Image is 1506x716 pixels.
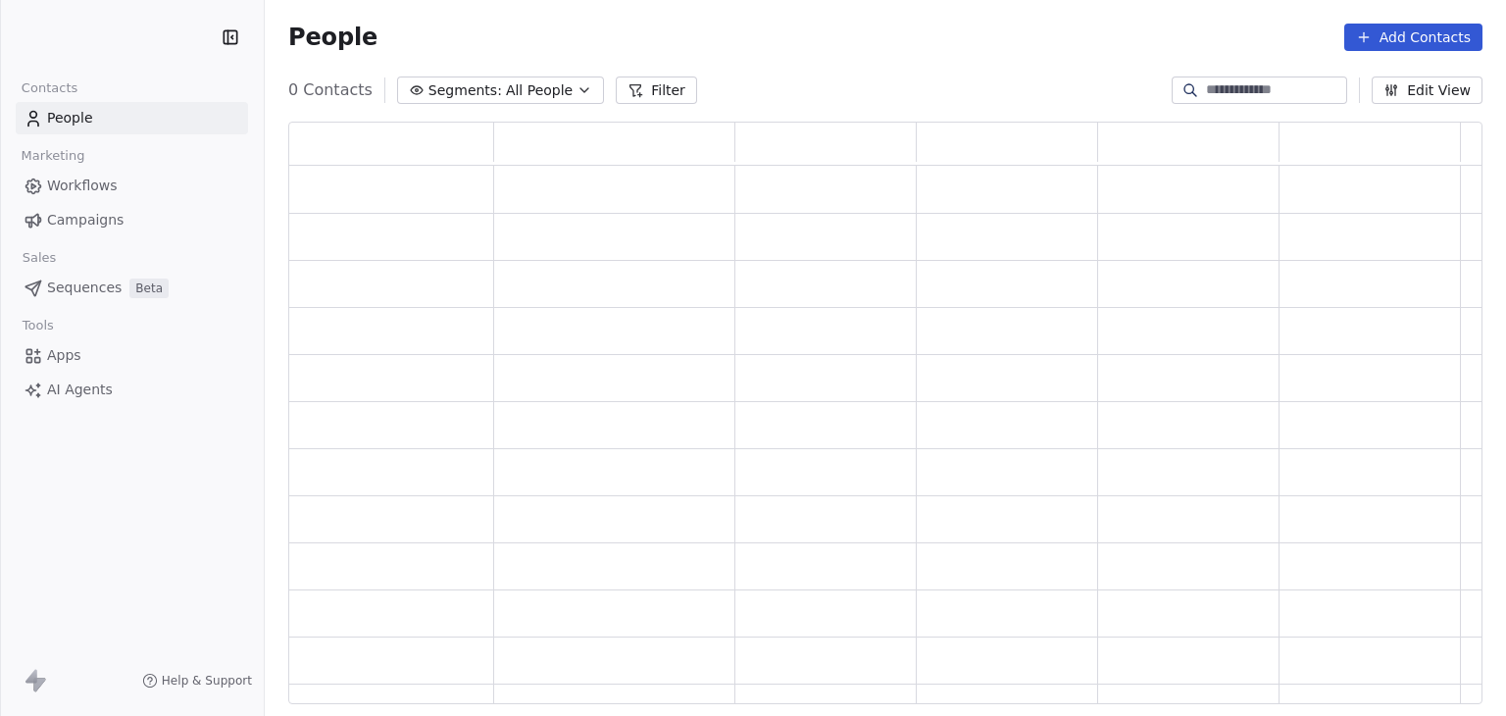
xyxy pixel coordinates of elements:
span: People [47,108,93,128]
button: Add Contacts [1344,24,1482,51]
span: Apps [47,345,81,366]
span: Marketing [13,141,93,171]
span: People [288,23,377,52]
button: Edit View [1372,77,1482,104]
span: Contacts [13,74,86,103]
span: Sales [14,243,65,273]
button: Filter [616,77,697,104]
span: Workflows [47,176,118,196]
span: Tools [14,311,62,340]
span: Help & Support [162,673,252,689]
span: AI Agents [47,380,113,400]
span: Campaigns [47,210,124,230]
a: Help & Support [142,673,252,689]
span: Beta [129,279,169,298]
span: 0 Contacts [288,78,373,102]
a: Workflows [16,170,248,202]
a: SequencesBeta [16,272,248,304]
a: Apps [16,339,248,372]
a: AI Agents [16,374,248,406]
a: People [16,102,248,134]
span: Segments: [428,80,502,101]
span: Sequences [47,278,122,298]
span: All People [506,80,573,101]
a: Campaigns [16,204,248,236]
